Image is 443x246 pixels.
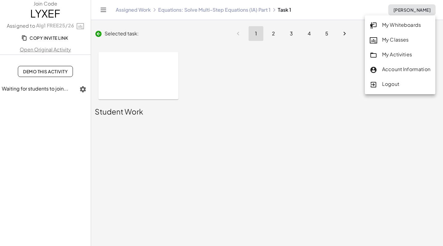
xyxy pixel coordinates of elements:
[272,30,275,37] span: 2
[23,35,68,41] span: Copy Invite Link
[18,66,73,77] a: Demo This Activity
[337,26,352,41] button: Next page
[370,80,430,88] div: Logout
[2,85,68,92] span: Waiting for students to join...
[370,21,430,29] div: My Whiteboards
[365,33,435,47] a: My Classes
[249,26,263,41] button: Page 1, Current page
[370,66,430,74] div: Account Information
[18,32,73,43] button: Copy Invite Link
[98,5,108,15] button: Toggle navigation
[365,18,435,33] a: My Whiteboards
[116,7,151,13] a: Assigned Work
[266,26,281,41] button: Go to page 2
[7,22,84,30] label: Assigned to
[393,7,431,13] span: [PERSON_NAME]
[325,30,329,37] span: 5
[302,26,317,41] button: Go to page 4
[289,30,293,37] span: 3
[370,51,430,59] div: My Activities
[158,7,270,13] a: Equations: Solve Multi-Step Equations (IA) Part 1
[23,69,68,74] span: Demo This Activity
[365,47,435,62] a: My Activities
[35,22,84,30] a: Alg1 FREE25/26
[144,25,439,42] nav: Pagination Navigation
[284,26,299,41] button: Go to page 3
[105,30,139,37] span: Selected task:
[319,26,334,41] button: Go to page 5
[370,36,430,44] div: My Classes
[95,107,439,117] div: Student Work
[307,30,311,37] span: 4
[388,4,436,15] button: [PERSON_NAME]
[255,30,257,37] span: 1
